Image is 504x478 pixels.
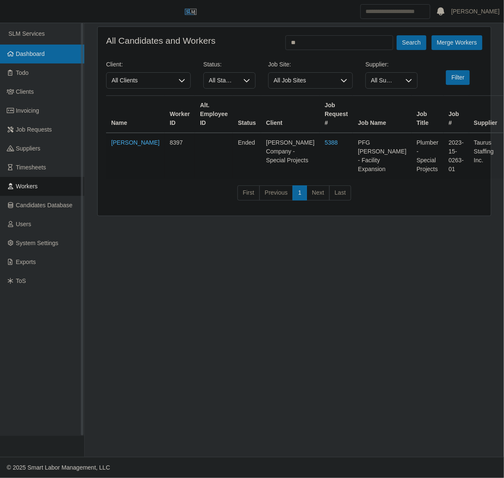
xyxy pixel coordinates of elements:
a: [PERSON_NAME] [111,139,160,146]
button: Merge Workers [432,35,483,50]
th: Worker ID [165,96,195,133]
td: 8397 [165,133,195,179]
span: Users [16,221,32,227]
span: All Job Sites [269,73,336,88]
span: System Settings [16,240,59,246]
th: Job Name [353,96,411,133]
th: Job Title [412,96,444,133]
span: SLM Services [8,30,45,37]
td: 2023-15-0263-01 [444,133,469,179]
label: Client: [106,60,123,69]
span: Exports [16,259,36,265]
span: Workers [16,183,38,190]
label: Job Site: [268,60,291,69]
span: Timesheets [16,164,46,171]
span: Clients [16,88,34,95]
a: 1 [293,185,307,201]
td: Taurus Staffing Inc. [469,133,503,179]
th: Name [106,96,165,133]
td: Plumber - Special Projects [412,133,444,179]
span: Job Requests [16,126,52,133]
th: Job Request # [320,96,353,133]
th: Alt. Employee ID [195,96,233,133]
span: All Statuses [204,73,238,88]
th: Client [261,96,320,133]
button: Filter [446,70,470,85]
td: PFG [PERSON_NAME] - Facility Expansion [353,133,411,179]
span: Invoicing [16,107,39,114]
span: © 2025 Smart Labor Management, LLC [7,464,110,471]
span: Todo [16,69,29,76]
span: Suppliers [16,145,40,152]
nav: pagination [106,185,483,207]
span: Candidates Database [16,202,73,209]
button: Search [397,35,426,50]
h4: All Candidates and Workers [106,35,216,46]
td: [PERSON_NAME] Company - Special Projects [261,133,320,179]
img: SLM Logo [184,5,197,18]
span: Dashboard [16,50,45,57]
td: ended [233,133,261,179]
span: All Clients [107,73,173,88]
a: 5388 [325,139,338,146]
th: Status [233,96,261,133]
label: Supplier: [365,60,389,69]
span: All Suppliers [366,73,400,88]
input: Search [360,4,430,19]
a: [PERSON_NAME] [451,7,500,16]
th: Supplier [469,96,503,133]
span: ToS [16,277,26,284]
label: Status: [203,60,222,69]
th: Job # [444,96,469,133]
